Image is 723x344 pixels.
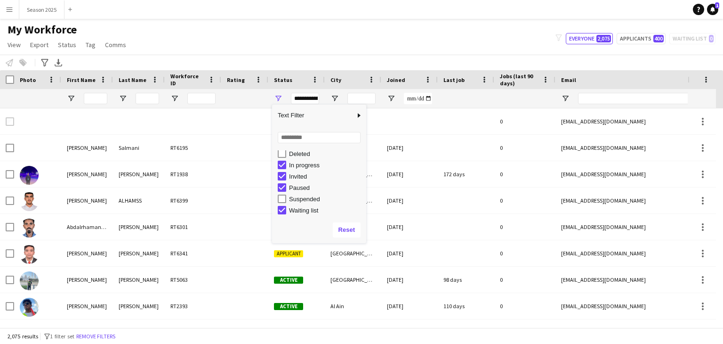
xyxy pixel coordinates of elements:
[494,161,555,187] div: 0
[381,161,438,187] div: [DATE]
[325,240,381,266] div: [GEOGRAPHIC_DATA]
[274,94,282,103] button: Open Filter Menu
[113,161,165,187] div: [PERSON_NAME]
[30,41,48,49] span: Export
[61,267,113,293] div: [PERSON_NAME]
[165,293,221,319] div: RT2393
[289,150,363,157] div: Deleted
[4,39,24,51] a: View
[561,94,570,103] button: Open Filter Menu
[494,188,555,213] div: 0
[289,162,363,169] div: In progress
[113,293,165,319] div: [PERSON_NAME]
[20,192,39,211] img: ABDALFATAH IYAD ALHAMSS
[438,267,494,293] div: 98 days
[165,188,221,213] div: RT6399
[387,76,405,83] span: Joined
[561,76,576,83] span: Email
[274,303,303,310] span: Active
[325,267,381,293] div: [GEOGRAPHIC_DATA]
[61,214,113,240] div: Abdalrhamanan
[165,161,221,187] div: RT1938
[272,91,366,216] div: Filter List
[289,173,363,180] div: Invited
[347,93,376,104] input: City Filter Input
[74,331,117,342] button: Remove filters
[61,161,113,187] div: [PERSON_NAME]
[381,188,438,213] div: [DATE]
[404,93,432,104] input: Joined Filter Input
[165,135,221,161] div: RT6195
[61,240,113,266] div: [PERSON_NAME]
[113,267,165,293] div: [PERSON_NAME]
[494,214,555,240] div: 0
[381,240,438,266] div: [DATE]
[227,76,245,83] span: Rating
[61,135,113,161] div: [PERSON_NAME]
[54,39,80,51] a: Status
[165,267,221,293] div: RT5063
[617,33,666,44] button: Applicants400
[381,267,438,293] div: [DATE]
[26,39,52,51] a: Export
[61,188,113,213] div: [PERSON_NAME]
[20,245,39,264] img: Abdul Arif
[381,214,438,240] div: [DATE]
[8,41,21,49] span: View
[387,94,395,103] button: Open Filter Menu
[494,240,555,266] div: 0
[325,293,381,319] div: Al Ain
[289,196,363,203] div: Suspended
[84,93,107,104] input: First Name Filter Input
[330,94,339,103] button: Open Filter Menu
[20,219,39,238] img: Abdalrhamanan Mohamed
[494,267,555,293] div: 0
[187,93,216,104] input: Workforce ID Filter Input
[289,207,363,214] div: Waiting list
[136,93,159,104] input: Last Name Filter Input
[20,298,39,317] img: Abdul Hakim Asif Shah
[333,222,361,238] button: Reset
[105,41,126,49] span: Comms
[274,76,292,83] span: Status
[443,76,465,83] span: Last job
[119,94,127,103] button: Open Filter Menu
[82,39,99,51] a: Tag
[8,23,77,37] span: My Workforce
[170,73,204,87] span: Workforce ID
[67,94,75,103] button: Open Filter Menu
[119,76,146,83] span: Last Name
[58,41,76,49] span: Status
[274,277,303,284] span: Active
[381,293,438,319] div: [DATE]
[274,250,303,257] span: Applicant
[101,39,130,51] a: Comms
[272,107,355,123] span: Text Filter
[113,214,165,240] div: [PERSON_NAME]
[53,57,64,68] app-action-btn: Export XLSX
[6,117,14,126] input: Row Selection is disabled for this row (unchecked)
[494,293,555,319] div: 0
[19,0,64,19] button: Season 2025
[113,240,165,266] div: [PERSON_NAME]
[170,94,179,103] button: Open Filter Menu
[438,161,494,187] div: 172 days
[39,57,50,68] app-action-btn: Advanced filters
[278,132,361,143] input: Search filter values
[165,214,221,240] div: RT6301
[566,33,613,44] button: Everyone2,075
[707,4,718,15] a: 1
[113,135,165,161] div: Salmani
[86,41,96,49] span: Tag
[272,105,366,243] div: Column Filter
[50,333,74,340] span: 1 filter set
[20,166,39,185] img: Abadul Haque
[438,293,494,319] div: 110 days
[596,35,611,42] span: 2,075
[20,76,36,83] span: Photo
[165,240,221,266] div: RT6341
[289,184,363,191] div: Paused
[494,135,555,161] div: 0
[715,2,719,8] span: 1
[494,108,555,134] div: 0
